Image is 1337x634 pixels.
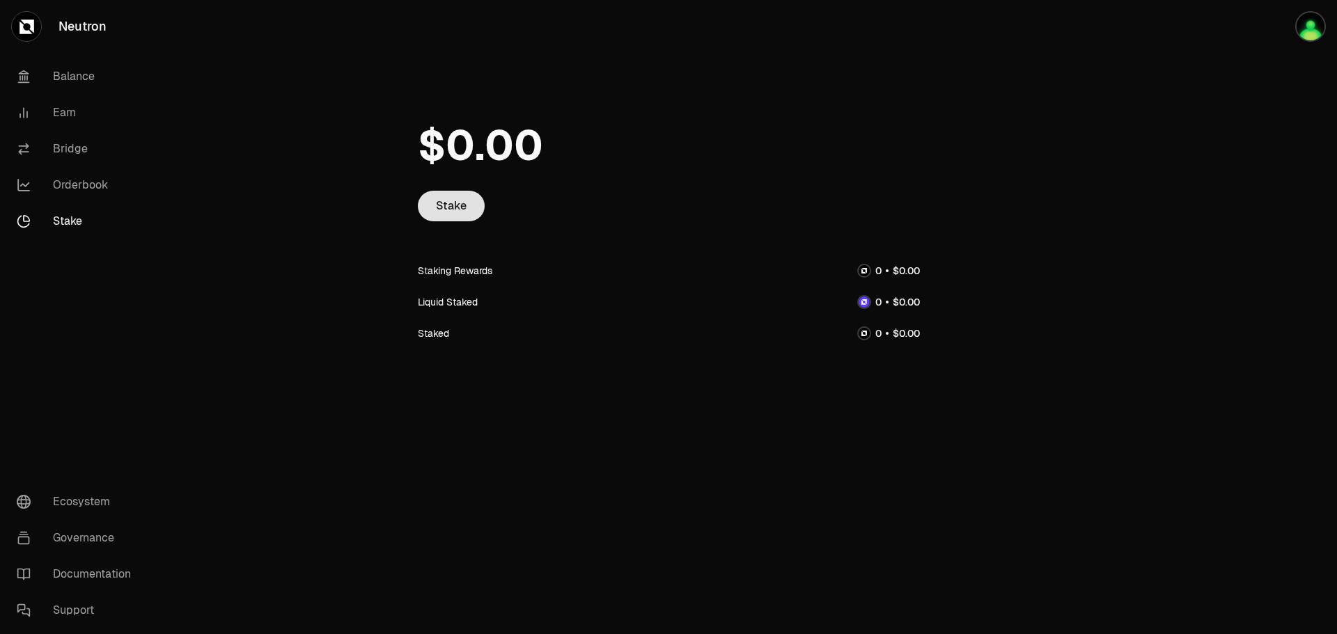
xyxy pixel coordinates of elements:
[859,265,870,276] img: NTRN Logo
[418,264,492,278] div: Staking Rewards
[859,328,870,339] img: NTRN Logo
[6,131,150,167] a: Bridge
[418,191,485,221] a: Stake
[6,58,150,95] a: Balance
[418,295,478,309] div: Liquid Staked
[6,520,150,556] a: Governance
[6,484,150,520] a: Ecosystem
[1295,11,1326,42] img: Cofre Do Put
[6,592,150,628] a: Support
[6,556,150,592] a: Documentation
[859,296,870,308] img: dNTRN Logo
[418,326,449,340] div: Staked
[6,203,150,239] a: Stake
[6,95,150,131] a: Earn
[6,167,150,203] a: Orderbook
